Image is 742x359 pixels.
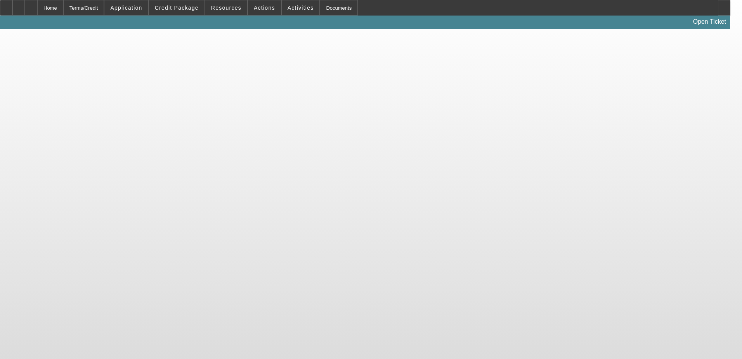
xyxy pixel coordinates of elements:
span: Resources [211,5,241,11]
button: Actions [248,0,281,15]
a: Open Ticket [690,15,729,28]
span: Application [110,5,142,11]
span: Actions [254,5,275,11]
button: Activities [282,0,320,15]
button: Application [104,0,148,15]
button: Credit Package [149,0,205,15]
span: Credit Package [155,5,199,11]
span: Activities [288,5,314,11]
button: Resources [205,0,247,15]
